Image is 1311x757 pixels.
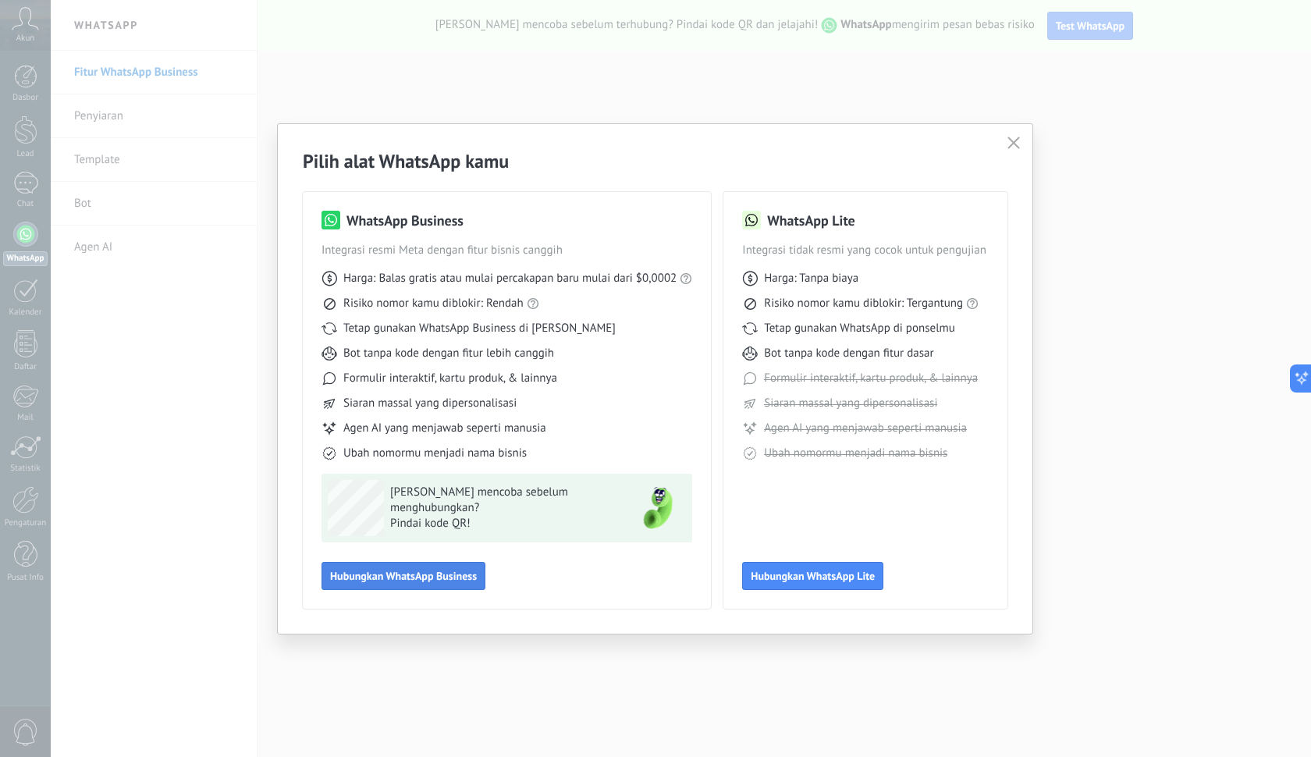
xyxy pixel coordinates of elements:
[764,296,963,311] span: Risiko nomor kamu diblokir: Tergantung
[764,446,947,461] span: Ubah nomormu menjadi nama bisnis
[764,271,858,286] span: Harga: Tanpa biaya
[630,480,686,536] img: green-phone.png
[343,321,616,336] span: Tetap gunakan WhatsApp Business di [PERSON_NAME]
[322,562,485,590] button: Hubungkan WhatsApp Business
[343,346,554,361] span: Bot tanpa kode dengan fitur lebih canggih
[390,516,618,531] span: Pindai kode QR!
[346,211,464,230] h3: WhatsApp Business
[303,149,1007,173] h2: Pilih alat WhatsApp kamu
[764,321,955,336] span: Tetap gunakan WhatsApp di ponselmu
[330,570,477,581] span: Hubungkan WhatsApp Business
[390,485,618,516] span: [PERSON_NAME] mencoba sebelum menghubungkan?
[343,421,546,436] span: Agen AI yang menjawab seperti manusia
[764,346,933,361] span: Bot tanpa kode dengan fitur dasar
[343,271,677,286] span: Harga: Balas gratis atau mulai percakapan baru mulai dari $0,0002
[322,243,692,258] span: Integrasi resmi Meta dengan fitur bisnis canggih
[751,570,875,581] span: Hubungkan WhatsApp Lite
[343,371,557,386] span: Formulir interaktif, kartu produk, & lainnya
[764,396,937,411] span: Siaran massal yang dipersonalisasi
[764,371,978,386] span: Formulir interaktif, kartu produk, & lainnya
[343,396,517,411] span: Siaran massal yang dipersonalisasi
[767,211,854,230] h3: WhatsApp Lite
[742,562,883,590] button: Hubungkan WhatsApp Lite
[742,243,989,258] span: Integrasi tidak resmi yang cocok untuk pengujian
[343,296,524,311] span: Risiko nomor kamu diblokir: Rendah
[343,446,527,461] span: Ubah nomormu menjadi nama bisnis
[764,421,967,436] span: Agen AI yang menjawab seperti manusia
